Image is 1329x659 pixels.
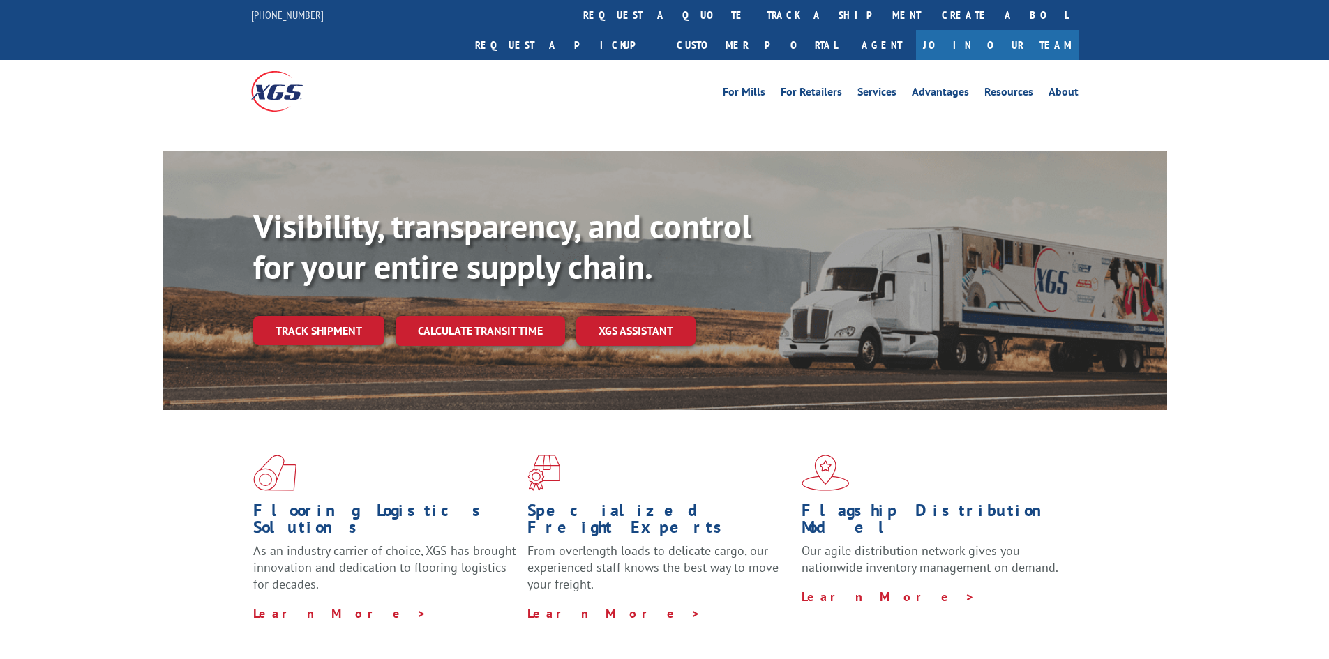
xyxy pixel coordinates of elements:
a: Learn More > [802,589,975,605]
p: From overlength loads to delicate cargo, our experienced staff knows the best way to move your fr... [527,543,791,605]
a: Join Our Team [916,30,1079,60]
a: About [1049,86,1079,102]
a: Track shipment [253,316,384,345]
h1: Specialized Freight Experts [527,502,791,543]
a: Customer Portal [666,30,848,60]
img: xgs-icon-total-supply-chain-intelligence-red [253,455,296,491]
a: For Retailers [781,86,842,102]
a: Services [857,86,896,102]
a: [PHONE_NUMBER] [251,8,324,22]
a: Calculate transit time [396,316,565,346]
b: Visibility, transparency, and control for your entire supply chain. [253,204,751,288]
img: xgs-icon-focused-on-flooring-red [527,455,560,491]
a: Agent [848,30,916,60]
span: As an industry carrier of choice, XGS has brought innovation and dedication to flooring logistics... [253,543,516,592]
h1: Flagship Distribution Model [802,502,1065,543]
a: Learn More > [253,605,427,621]
span: Our agile distribution network gives you nationwide inventory management on demand. [802,543,1058,575]
h1: Flooring Logistics Solutions [253,502,517,543]
a: Advantages [912,86,969,102]
a: XGS ASSISTANT [576,316,696,346]
a: Request a pickup [465,30,666,60]
a: For Mills [723,86,765,102]
img: xgs-icon-flagship-distribution-model-red [802,455,850,491]
a: Learn More > [527,605,701,621]
a: Resources [984,86,1033,102]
